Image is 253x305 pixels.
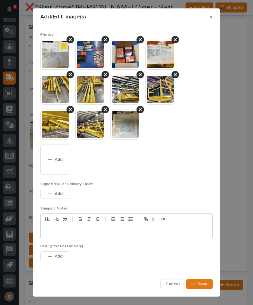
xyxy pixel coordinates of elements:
[160,279,185,289] button: Cancel
[40,145,70,175] button: Add
[40,251,70,261] button: Add
[55,191,62,197] span: Add
[40,182,94,186] span: Signed BOL or Delivery Ticket
[40,244,83,248] span: POD (Proof of Delivery)
[186,279,213,289] button: Save
[40,207,68,210] span: Shipping Notes
[55,253,62,259] span: Add
[40,189,70,199] button: Add
[55,157,62,162] span: Add
[40,33,53,37] span: Photos
[197,281,208,287] span: Save
[166,281,180,287] span: Cancel
[40,14,86,21] p: Add/Edit Image(s)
